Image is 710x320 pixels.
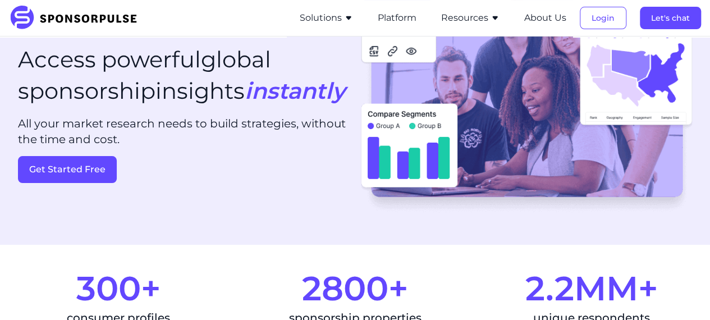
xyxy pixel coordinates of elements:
[441,11,500,25] button: Resources
[18,116,351,147] p: All your market research needs to build strategies, without the time and cost.
[9,6,145,30] img: SponsorPulse
[18,44,351,107] h1: Access powerful global sponsorship insights
[378,11,416,25] button: Platform
[640,7,701,29] button: Let's chat
[378,13,416,23] a: Platform
[9,272,228,305] div: 300+
[524,11,566,25] button: About Us
[245,77,345,104] span: instantly
[580,7,626,29] button: Login
[580,13,626,23] a: Login
[524,13,566,23] a: About Us
[654,266,710,320] iframe: Chat Widget
[482,272,701,305] div: 2.2MM+
[300,11,353,25] button: Solutions
[640,13,701,23] a: Let's chat
[18,156,351,183] a: Get Started Free
[18,156,117,183] button: Get Started Free
[246,272,465,305] div: 2800+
